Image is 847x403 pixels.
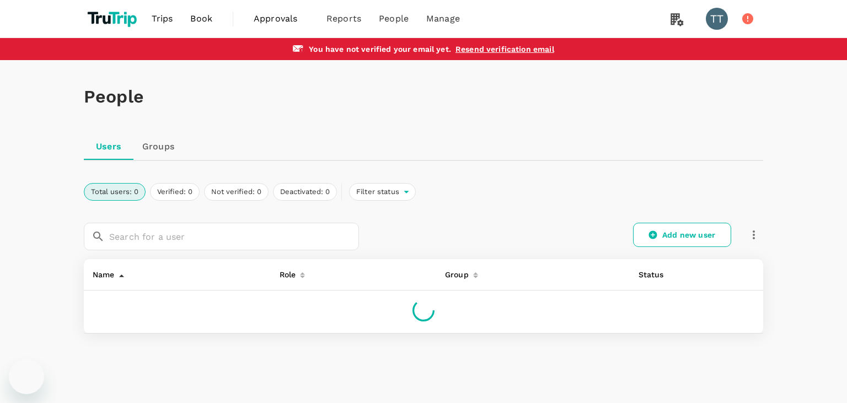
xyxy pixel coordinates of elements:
[426,12,460,25] span: Manage
[254,12,309,25] span: Approvals
[350,187,404,197] span: Filter status
[84,87,763,107] h1: People
[441,264,469,281] div: Group
[349,183,416,201] div: Filter status
[152,12,173,25] span: Trips
[204,183,269,201] button: Not verified: 0
[273,183,337,201] button: Deactivated: 0
[9,359,44,394] iframe: Button to launch messaging window
[84,133,133,160] a: Users
[630,259,696,291] th: Status
[84,183,146,201] button: Total users: 0
[455,45,554,53] a: Resend verification email
[633,223,731,247] a: Add new user
[150,183,200,201] button: Verified: 0
[309,45,451,53] span: You have not verified your email yet .
[275,264,296,281] div: Role
[706,8,728,30] div: TT
[379,12,409,25] span: People
[133,133,183,160] a: Groups
[88,264,115,281] div: Name
[109,223,359,250] input: Search for a user
[293,45,304,53] img: email-alert
[326,12,361,25] span: Reports
[190,12,212,25] span: Book
[84,7,143,31] img: TruTrip logo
